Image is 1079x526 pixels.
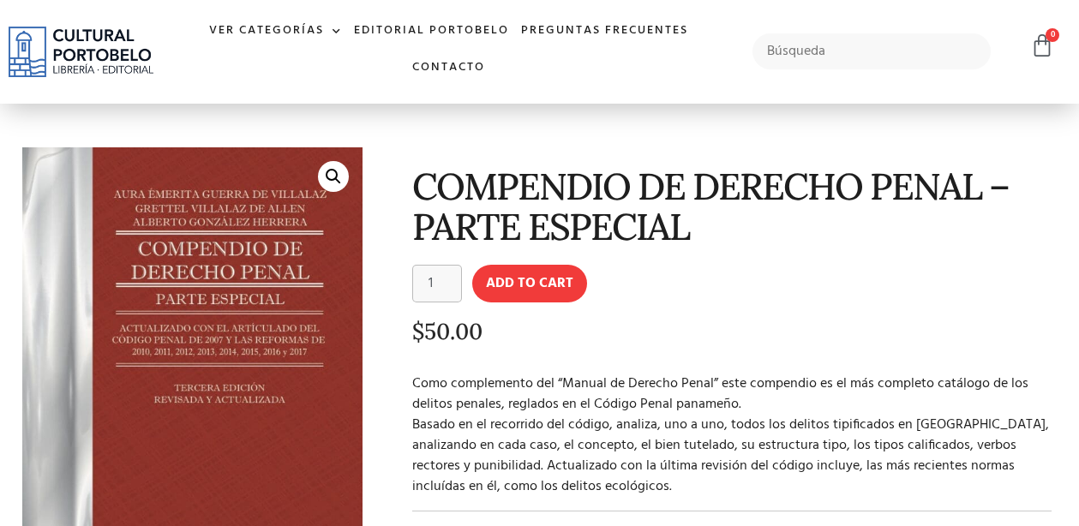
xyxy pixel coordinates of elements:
[515,13,694,50] a: Preguntas frecuentes
[412,265,462,302] input: Product quantity
[412,317,483,345] bdi: 50.00
[203,13,348,50] a: Ver Categorías
[406,50,491,87] a: Contacto
[348,13,515,50] a: Editorial Portobelo
[412,374,1052,497] p: Como complemento del “Manual de Derecho Penal” este compendio es el más completo catálogo de los ...
[1046,28,1059,42] span: 0
[318,161,349,192] a: 🔍
[1030,33,1054,58] a: 0
[412,317,424,345] span: $
[472,265,587,302] button: Add to cart
[752,33,991,69] input: Búsqueda
[412,166,1052,248] h1: COMPENDIO DE DERECHO PENAL – PARTE ESPECIAL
